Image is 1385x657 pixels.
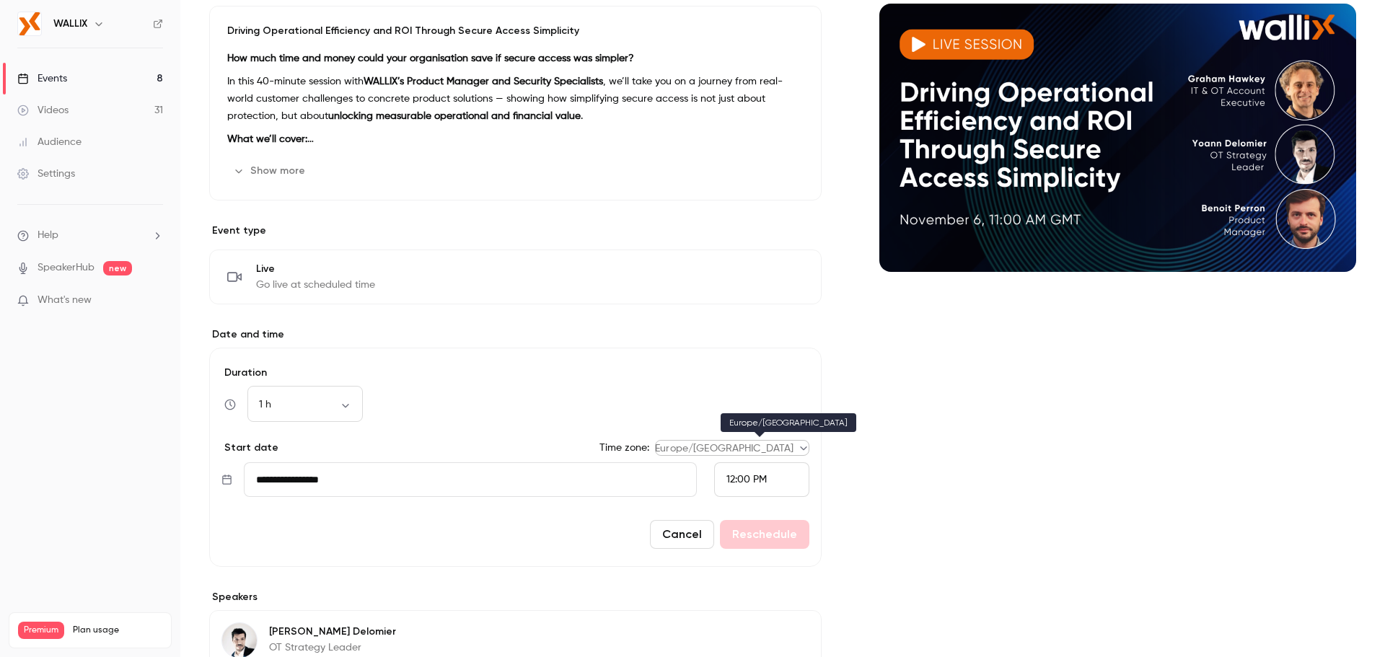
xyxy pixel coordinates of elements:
[227,73,804,125] p: In this 40-minute session with , we’ll take you on a journey from real-world customer challenges ...
[209,327,822,342] label: Date and time
[209,590,822,604] label: Speakers
[38,228,58,243] span: Help
[269,625,396,639] p: [PERSON_NAME] Delomier
[714,462,809,497] div: From
[17,135,82,149] div: Audience
[18,622,64,639] span: Premium
[38,260,94,275] a: SpeakerHub
[328,111,581,121] strong: unlocking measurable operational and financial value
[146,294,163,307] iframe: Noticeable Trigger
[17,103,69,118] div: Videos
[221,366,809,380] label: Duration
[256,278,375,292] span: Go live at scheduled time
[247,397,363,412] div: 1 h
[17,71,67,86] div: Events
[18,12,41,35] img: WALLIX
[269,640,396,655] p: OT Strategy Leader
[227,134,314,144] strong: What we’ll cover:
[38,293,92,308] span: What's new
[364,76,603,87] strong: WALLIX’s Product Manager and Security Specialists
[227,24,804,38] p: Driving Operational Efficiency and ROI Through Secure Access Simplicity
[103,261,132,275] span: new
[227,159,314,182] button: Show more
[73,625,162,636] span: Plan usage
[221,441,278,455] p: Start date
[227,53,634,63] strong: How much time and money could your organisation save if secure access was simpler?
[256,262,375,276] span: Live
[726,475,767,485] span: 12:00 PM
[655,441,809,456] div: Europe/[GEOGRAPHIC_DATA]
[209,224,822,238] p: Event type
[17,228,163,243] li: help-dropdown-opener
[53,17,87,31] h6: WALLIX
[599,441,649,455] label: Time zone:
[650,520,714,549] button: Cancel
[17,167,75,181] div: Settings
